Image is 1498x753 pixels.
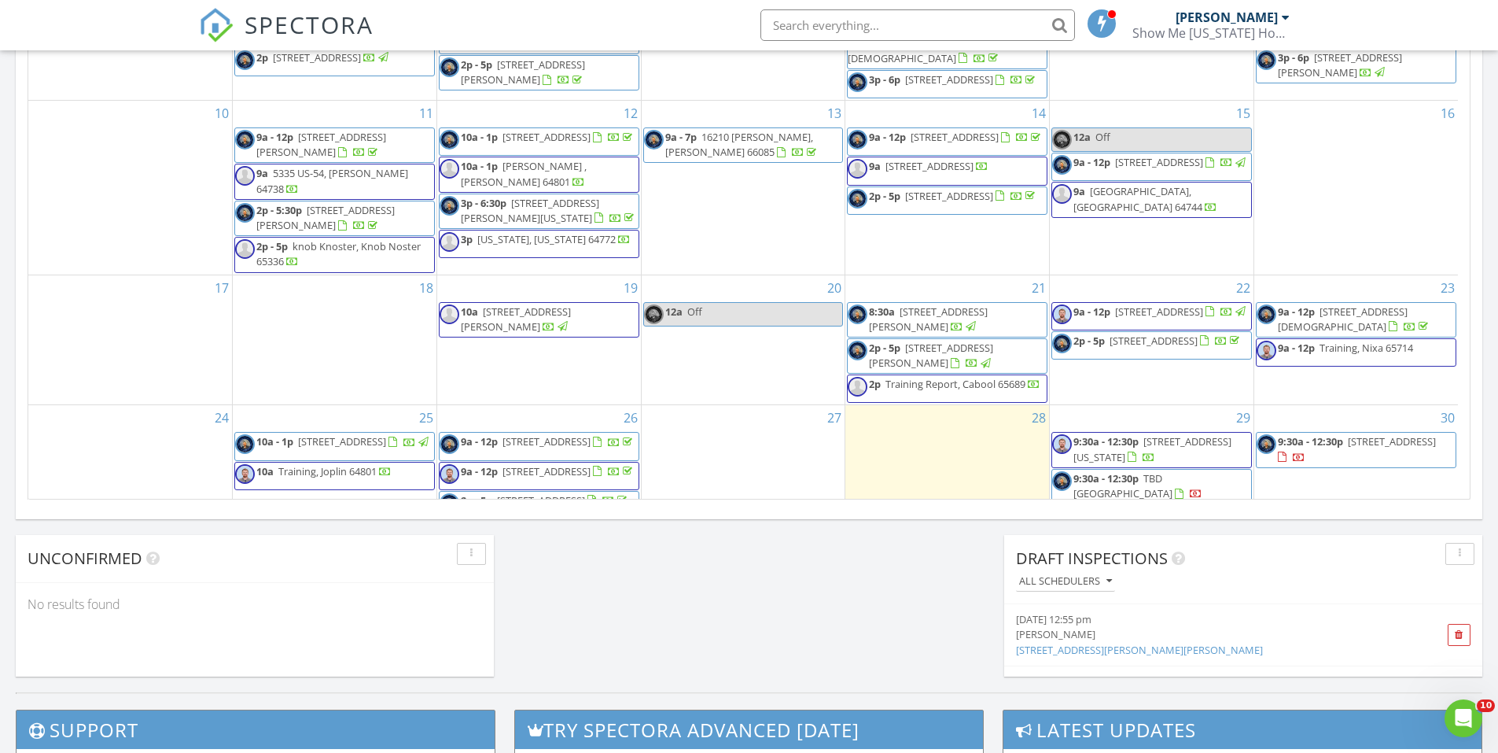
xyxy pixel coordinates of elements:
[461,57,492,72] span: 2p - 5p
[256,166,268,180] span: 9a
[911,130,999,144] span: [STREET_ADDRESS]
[235,166,255,186] img: default-user-f0147aede5fd5fa78ca7ade42f37bd4542148d508eef1c3d3ea960f66861d68b.jpg
[461,464,635,478] a: 9a - 12p [STREET_ADDRESS]
[256,464,392,478] a: 10a Training, Joplin 64801
[1115,155,1203,169] span: [STREET_ADDRESS]
[1257,434,1276,454] img: 457113340_122114371652455543_2292472785513355662_n.jpg
[233,275,437,405] td: Go to August 18, 2025
[665,305,683,319] span: 12a
[1050,275,1254,405] td: Go to August 22, 2025
[644,305,664,324] img: 457113340_122114371652455543_2292472785513355662_n.jpg
[848,72,867,92] img: 457113340_122114371652455543_2292472785513355662_n.jpg
[869,189,1038,203] a: 2p - 5p [STREET_ADDRESS]
[1016,674,1395,689] div: [DATE] 7:34 pm
[416,101,436,126] a: Go to August 11, 2025
[848,20,999,65] span: [STREET_ADDRESS][PERSON_NAME][DEMOGRAPHIC_DATA]
[1256,302,1456,338] a: 9a - 12p [STREET_ADDRESS][DEMOGRAPHIC_DATA]
[28,101,233,275] td: Go to August 10, 2025
[234,237,435,272] a: 2p - 5p knob Knoster, Knob Noster 65336
[439,302,639,338] a: 10a [STREET_ADDRESS][PERSON_NAME]
[641,405,845,522] td: Go to August 27, 2025
[235,130,255,149] img: 457113340_122114371652455543_2292472785513355662_n.jpg
[16,583,494,626] div: No results found
[869,159,988,173] a: 9a [STREET_ADDRESS]
[620,405,641,430] a: Go to August 26, 2025
[256,203,302,217] span: 2p - 5:30p
[1073,130,1091,144] span: 12a
[869,72,900,87] span: 3p - 6p
[28,548,142,569] span: Unconfirmed
[256,239,421,268] a: 2p - 5p knob Knoster, Knob Noster 65336
[234,462,435,490] a: 10a Training, Joplin 64801
[1051,153,1252,181] a: 9a - 12p [STREET_ADDRESS]
[461,305,478,319] span: 10a
[234,432,435,460] a: 10a - 1p [STREET_ADDRESS]
[1253,101,1458,275] td: Go to August 16, 2025
[847,186,1047,215] a: 2p - 5p [STREET_ADDRESS]
[461,493,492,508] span: 2p - 5p
[439,157,639,192] a: 10a - 1p [PERSON_NAME] , [PERSON_NAME] 64801
[1278,434,1436,463] a: 9:30a - 12:30p [STREET_ADDRESS]
[28,275,233,405] td: Go to August 17, 2025
[847,70,1047,98] a: 3p - 6p [STREET_ADDRESS]
[502,130,591,144] span: [STREET_ADDRESS]
[845,405,1050,522] td: Go to August 28, 2025
[256,130,386,159] a: 9a - 12p [STREET_ADDRESS][PERSON_NAME]
[461,305,571,334] a: 10a [STREET_ADDRESS][PERSON_NAME]
[461,57,585,87] a: 2p - 5p [STREET_ADDRESS][PERSON_NAME]
[1278,50,1309,65] span: 3p - 6p
[1233,405,1253,430] a: Go to August 29, 2025
[1257,341,1276,360] img: img_2594.jpeg
[824,405,845,430] a: Go to August 27, 2025
[641,275,845,405] td: Go to August 20, 2025
[235,203,255,223] img: 457113340_122114371652455543_2292472785513355662_n.jpg
[869,341,993,370] a: 2p - 5p [STREET_ADDRESS][PERSON_NAME]
[440,196,459,216] img: 457113340_122114371652455543_2292472785513355662_n.jpg
[235,464,255,484] img: img_2594.jpeg
[1050,405,1254,522] td: Go to August 29, 2025
[869,159,881,173] span: 9a
[461,159,587,188] span: [PERSON_NAME] , [PERSON_NAME] 64801
[643,127,844,163] a: 9a - 7p 16210 [PERSON_NAME], [PERSON_NAME] 66085
[256,166,408,195] span: 5335 US-54, [PERSON_NAME] 64738
[245,8,374,41] span: SPECTORA
[1095,130,1110,144] span: Off
[440,130,459,149] img: 457113340_122114371652455543_2292472785513355662_n.jpg
[848,189,867,209] img: 457113340_122114371652455543_2292472785513355662_n.jpg
[1029,405,1049,430] a: Go to August 28, 2025
[1073,184,1202,213] span: [GEOGRAPHIC_DATA], [GEOGRAPHIC_DATA] 64744
[440,232,459,252] img: default-user-f0147aede5fd5fa78ca7ade42f37bd4542148d508eef1c3d3ea960f66861d68b.jpg
[1278,434,1343,448] span: 9:30a - 12:30p
[235,239,255,259] img: default-user-f0147aede5fd5fa78ca7ade42f37bd4542148d508eef1c3d3ea960f66861d68b.jpg
[461,493,630,508] a: 2p - 5p [STREET_ADDRESS]
[440,434,459,454] img: 457113340_122114371652455543_2292472785513355662_n.jpg
[1051,469,1252,504] a: 9:30a - 12:30p TBD [GEOGRAPHIC_DATA]
[1052,334,1072,353] img: 457113340_122114371652455543_2292472785513355662_n.jpg
[212,275,232,301] a: Go to August 17, 2025
[1257,305,1276,324] img: 457113340_122114371652455543_2292472785513355662_n.jpg
[620,101,641,126] a: Go to August 12, 2025
[1052,471,1072,491] img: 457113340_122114371652455543_2292472785513355662_n.jpg
[1073,434,1231,463] span: [STREET_ADDRESS][US_STATE]
[17,711,495,749] h3: Support
[1073,184,1085,198] span: 9a
[256,50,391,65] a: 2p [STREET_ADDRESS]
[665,130,697,144] span: 9a - 7p
[440,57,459,77] img: 457113340_122114371652455543_2292472785513355662_n.jpg
[256,203,395,232] span: [STREET_ADDRESS][PERSON_NAME]
[461,130,498,144] span: 10a - 1p
[885,377,1025,391] span: Training Report, Cabool 65689
[497,493,585,508] span: [STREET_ADDRESS]
[1019,576,1112,587] div: All schedulers
[905,72,993,87] span: [STREET_ADDRESS]
[1051,331,1252,360] a: 2p - 5p [STREET_ADDRESS]
[905,189,993,203] span: [STREET_ADDRESS]
[760,9,1075,41] input: Search everything...
[1051,432,1252,467] a: 9:30a - 12:30p [STREET_ADDRESS][US_STATE]
[461,57,585,87] span: [STREET_ADDRESS][PERSON_NAME]
[847,302,1047,338] a: 8:30a [STREET_ADDRESS][PERSON_NAME]
[235,50,255,70] img: 457113340_122114371652455543_2292472785513355662_n.jpg
[1052,184,1072,204] img: default-user-f0147aede5fd5fa78ca7ade42f37bd4542148d508eef1c3d3ea960f66861d68b.jpg
[1052,305,1072,324] img: img_2594.jpeg
[869,130,906,144] span: 9a - 12p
